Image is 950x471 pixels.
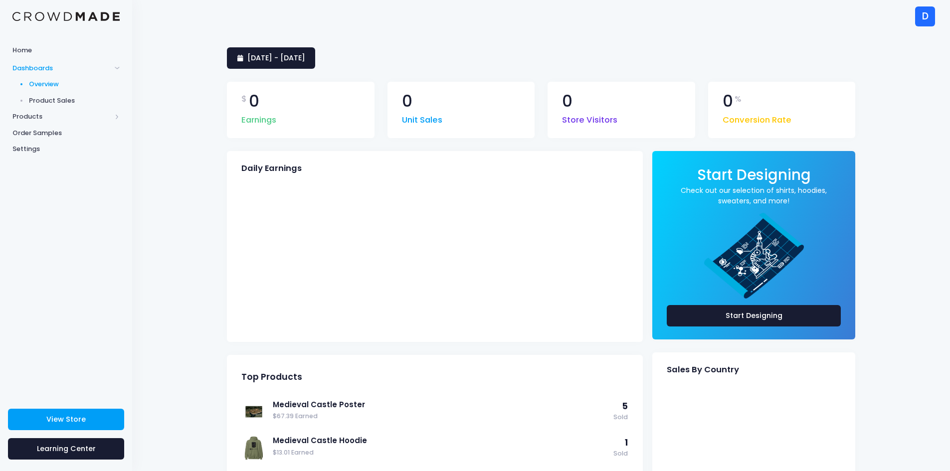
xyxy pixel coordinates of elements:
div: D [915,6,935,26]
span: Products [12,112,111,122]
span: 0 [402,93,412,110]
a: View Store [8,409,124,430]
img: Logo [12,12,120,21]
span: 0 [723,93,733,110]
span: Dashboards [12,63,111,73]
span: Sales By Country [667,365,739,375]
span: Settings [12,144,120,154]
span: [DATE] - [DATE] [247,53,305,63]
span: Start Designing [697,164,811,185]
span: Unit Sales [402,109,442,127]
span: $67.39 Earned [273,412,608,421]
span: View Store [46,414,86,424]
span: % [735,93,742,105]
span: Earnings [241,109,276,127]
a: Medieval Castle Hoodie [273,435,608,446]
a: [DATE] - [DATE] [227,47,315,69]
span: Product Sales [29,96,120,106]
a: Medieval Castle Poster [273,399,608,410]
span: Overview [29,79,120,89]
span: 5 [622,400,628,412]
span: $13.01 Earned [273,448,608,458]
a: Check out our selection of shirts, hoodies, sweaters, and more! [667,185,841,206]
span: Sold [613,449,628,459]
a: Start Designing [667,305,841,326]
a: Start Designing [697,173,811,182]
span: 1 [625,437,628,449]
span: 0 [249,93,259,110]
span: 0 [562,93,572,110]
span: $ [241,93,247,105]
span: Top Products [241,372,302,382]
span: Learning Center [37,444,96,454]
span: Store Visitors [562,109,617,127]
span: Conversion Rate [723,109,791,127]
span: Order Samples [12,128,120,138]
span: Home [12,45,120,55]
a: Learning Center [8,438,124,460]
span: Daily Earnings [241,163,302,173]
span: Sold [613,413,628,422]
